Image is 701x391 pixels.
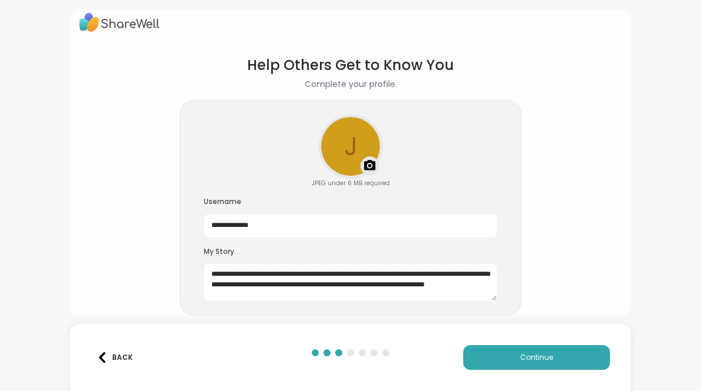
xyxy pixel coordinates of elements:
[305,78,397,91] h2: Complete your profile.
[79,9,160,36] img: ShareWell Logo
[520,352,553,363] span: Continue
[247,55,454,76] h1: Help Others Get to Know You
[312,179,390,188] div: JPEG under 6 MB required
[97,352,133,363] div: Back
[463,345,610,370] button: Continue
[91,345,138,370] button: Back
[204,247,497,257] h3: My Story
[204,197,497,207] h3: Username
